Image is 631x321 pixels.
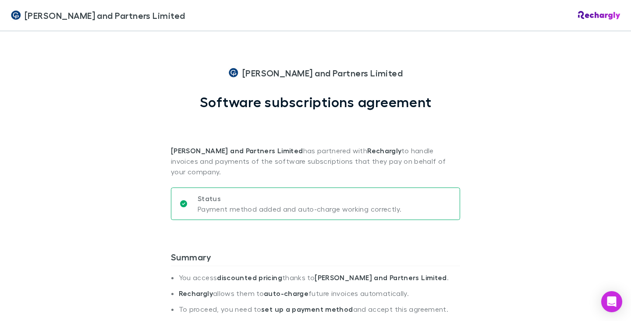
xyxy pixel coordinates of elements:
img: Rechargly Logo [578,11,620,20]
strong: set up a payment method [261,305,353,314]
strong: Rechargly [179,289,213,298]
strong: Rechargly [367,146,401,155]
strong: [PERSON_NAME] and Partners Limited [171,146,303,155]
li: You access thanks to . [179,273,460,289]
h3: Summary [171,252,460,266]
img: Coates and Partners Limited's Logo [228,68,239,78]
strong: discounted pricing [217,273,282,282]
li: To proceed, you need to and accept this agreement. [179,305,460,321]
div: Open Intercom Messenger [601,291,622,312]
span: [PERSON_NAME] and Partners Limited [25,9,185,22]
span: [PERSON_NAME] and Partners Limited [242,66,403,79]
li: allows them to future invoices automatically. [179,289,460,305]
p: Status [198,193,401,204]
p: Payment method added and auto-charge working correctly. [198,204,401,214]
strong: [PERSON_NAME] and Partners Limited [315,273,447,282]
p: has partnered with to handle invoices and payments of the software subscriptions that they pay on... [171,110,460,177]
img: Coates and Partners Limited's Logo [11,10,21,21]
strong: auto-charge [264,289,308,298]
h1: Software subscriptions agreement [200,94,432,110]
